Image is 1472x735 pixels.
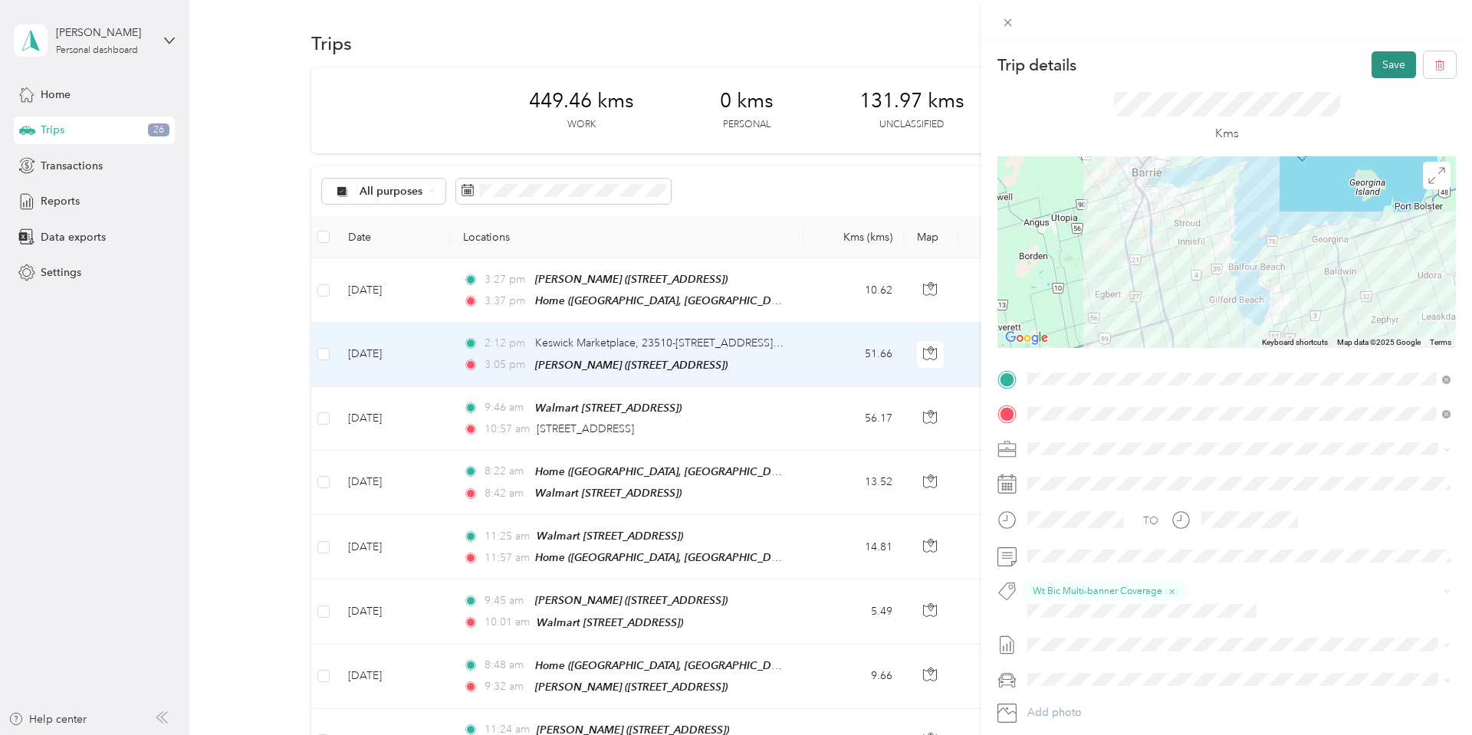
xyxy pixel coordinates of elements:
iframe: Everlance-gr Chat Button Frame [1386,649,1472,735]
p: Kms [1215,124,1239,143]
p: Trip details [997,54,1076,76]
button: Keyboard shortcuts [1262,337,1328,348]
button: Add photo [1022,702,1456,724]
a: Open this area in Google Maps (opens a new window) [1001,328,1052,348]
button: Save [1372,51,1416,78]
span: Wt Bic Multi-banner Coverage [1033,584,1162,598]
span: Map data ©2025 Google [1337,338,1421,346]
div: TO [1143,513,1158,529]
button: Wt Bic Multi-banner Coverage [1022,582,1188,601]
img: Google [1001,328,1052,348]
a: Terms (opens in new tab) [1430,338,1451,346]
